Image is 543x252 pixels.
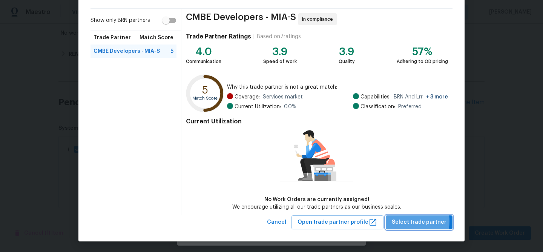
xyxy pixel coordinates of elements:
span: Classification: [360,103,395,111]
span: Open trade partner profile [298,218,377,227]
div: Speed of work [263,58,297,65]
button: Open trade partner profile [291,215,383,229]
button: Select trade partner [386,215,452,229]
span: Trade Partner [94,34,131,41]
span: In compliance [302,15,336,23]
span: 5 [170,48,173,55]
span: CMBE Developers - MIA-S [186,13,296,25]
span: Show only BRN partners [90,17,150,25]
span: + 3 more [426,94,448,100]
span: BRN And Lrr [394,93,448,101]
div: | [251,33,257,40]
span: Services market [263,93,303,101]
span: Capabilities: [360,93,391,101]
span: Cancel [267,218,286,227]
div: Based on 7 ratings [257,33,301,40]
div: No Work Orders are currently assigned! [232,196,401,203]
text: 5 [202,85,208,95]
div: Communication [186,58,221,65]
div: We encourage utilizing all our trade partners as our business scales. [232,203,401,211]
h4: Trade Partner Ratings [186,33,251,40]
div: Quality [339,58,355,65]
div: 57% [397,48,448,55]
div: 4.0 [186,48,221,55]
span: Current Utilization: [235,103,281,111]
span: Preferred [398,103,422,111]
span: CMBE Developers - MIA-S [94,48,160,55]
text: Match Score [192,96,218,100]
span: Coverage: [235,93,260,101]
button: Cancel [264,215,289,229]
div: 3.9 [339,48,355,55]
span: Match Score [140,34,173,41]
div: 3.9 [263,48,297,55]
span: 0.0 % [284,103,296,111]
span: Why this trade partner is not a great match: [227,83,448,91]
h4: Current Utilization [186,118,448,125]
span: Select trade partner [392,218,446,227]
div: Adhering to OD pricing [397,58,448,65]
